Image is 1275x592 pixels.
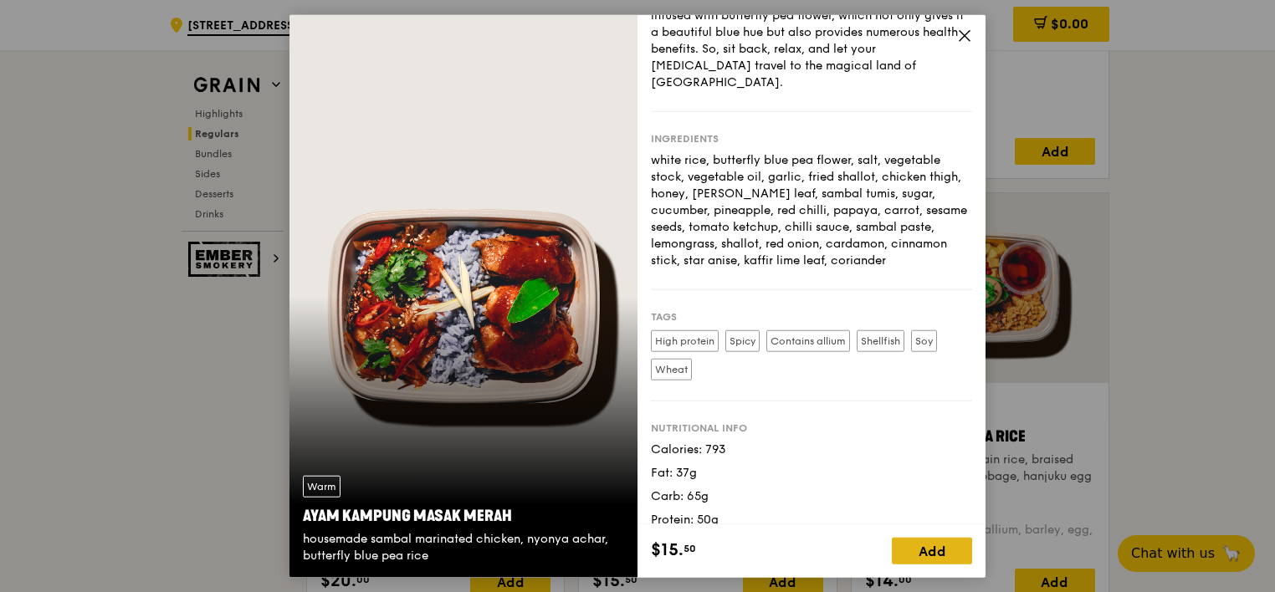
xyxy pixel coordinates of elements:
[651,310,972,324] div: Tags
[892,537,972,564] div: Add
[651,488,972,505] div: Carb: 65g
[857,330,904,352] label: Shellfish
[766,330,850,352] label: Contains allium
[651,152,972,269] div: white rice, butterfly blue pea flower, salt, vegetable stock, vegetable oil, garlic, fried shallo...
[303,475,341,497] div: Warm
[303,530,624,564] div: housemade sambal marinated chicken, nyonya achar, butterfly blue pea rice
[911,330,937,352] label: Soy
[651,537,684,562] span: $15.
[684,541,696,554] span: 50
[651,465,972,482] div: Fat: 37g
[651,441,972,458] div: Calories: 793
[303,503,624,527] div: Ayam Kampung Masak Merah
[651,330,719,352] label: High protein
[651,421,972,435] div: Nutritional info
[651,512,972,528] div: Protein: 50g
[725,330,760,352] label: Spicy
[651,132,972,145] div: Ingredients
[651,359,692,380] label: Wheat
